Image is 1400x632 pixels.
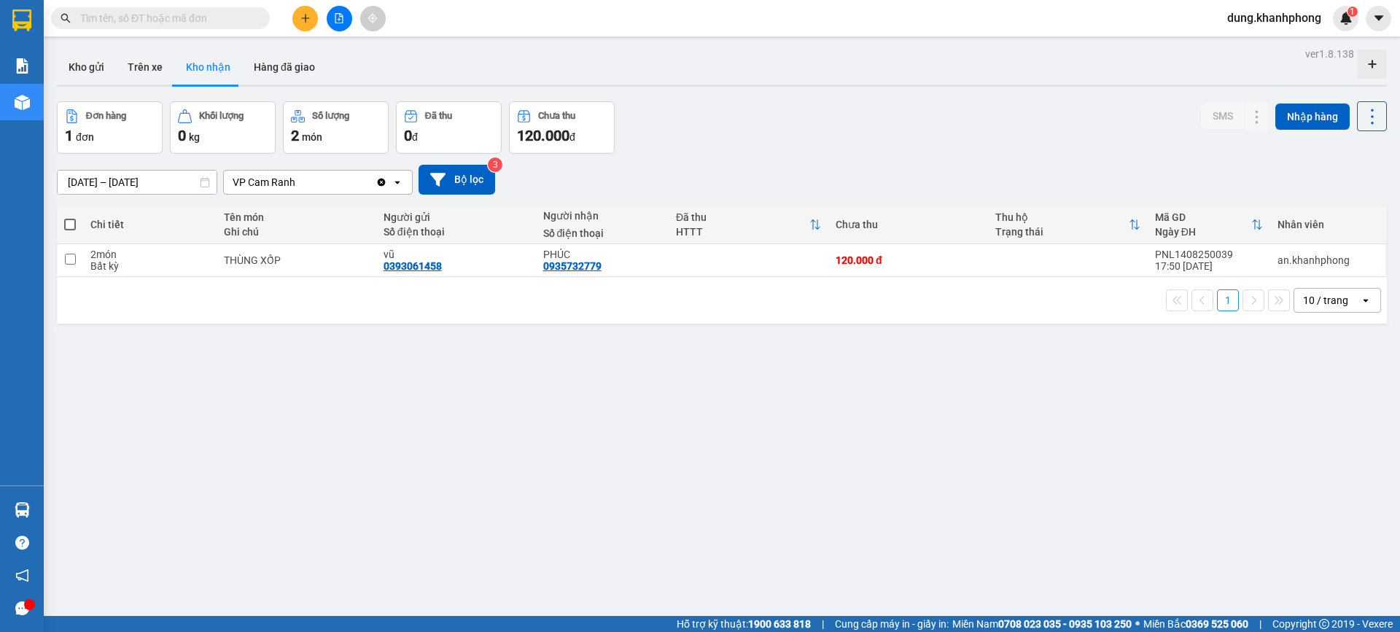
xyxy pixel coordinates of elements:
span: 2 [291,127,299,144]
span: món [302,131,322,143]
div: ver 1.8.138 [1305,46,1354,62]
div: Người nhận [543,210,661,222]
span: copyright [1319,619,1329,629]
span: | [822,616,824,632]
button: Khối lượng0kg [170,101,276,154]
span: file-add [334,13,344,23]
button: aim [360,6,386,31]
div: 10 / trang [1303,293,1348,308]
div: Tạo kho hàng mới [1358,50,1387,79]
button: Hàng đã giao [242,50,327,85]
div: Người gửi [384,211,529,223]
button: Trên xe [116,50,174,85]
th: Toggle SortBy [669,206,828,244]
span: Miền Nam [952,616,1132,632]
div: Số điện thoại [543,227,661,239]
span: aim [367,13,378,23]
strong: 0708 023 035 - 0935 103 250 [998,618,1132,630]
div: 0393061458 [384,260,442,272]
svg: open [392,176,403,188]
div: Chưa thu [836,219,981,230]
span: đơn [76,131,94,143]
button: Kho gửi [57,50,116,85]
svg: open [1360,294,1372,306]
button: Đơn hàng1đơn [57,101,163,154]
sup: 1 [1347,7,1358,17]
button: SMS [1201,103,1245,129]
div: Chưa thu [538,111,575,121]
button: Chưa thu120.000đ [509,101,615,154]
div: Chi tiết [90,219,209,230]
span: dung.khanhphong [1216,9,1333,27]
span: Hỗ trợ kỹ thuật: [677,616,811,632]
div: Ghi chú [224,226,369,238]
span: 0 [178,127,186,144]
sup: 3 [488,157,502,172]
div: Đã thu [425,111,452,121]
span: 0 [404,127,412,144]
div: Nhân viên [1277,219,1378,230]
span: 120.000 [517,127,569,144]
th: Toggle SortBy [988,206,1148,244]
span: đ [412,131,418,143]
div: Khối lượng [199,111,244,121]
span: plus [300,13,311,23]
span: đ [569,131,575,143]
div: 17:50 [DATE] [1155,260,1263,272]
div: Số điện thoại [384,226,529,238]
span: 1 [1350,7,1355,17]
span: search [61,13,71,23]
div: Đơn hàng [86,111,126,121]
div: Trạng thái [995,226,1129,238]
strong: 0369 525 060 [1186,618,1248,630]
span: question-circle [15,536,29,550]
div: Bất kỳ [90,260,209,272]
div: 120.000 đ [836,254,981,266]
div: Tên món [224,211,369,223]
span: Miền Bắc [1143,616,1248,632]
div: HTTT [676,226,809,238]
button: Kho nhận [174,50,242,85]
img: icon-new-feature [1339,12,1353,25]
div: Mã GD [1155,211,1251,223]
svg: Clear value [376,176,387,188]
span: | [1259,616,1261,632]
span: ⚪️ [1135,621,1140,627]
div: an.khanhphong [1277,254,1378,266]
div: vũ [384,249,529,260]
button: caret-down [1366,6,1391,31]
th: Toggle SortBy [1148,206,1270,244]
div: 0935732779 [543,260,602,272]
span: notification [15,569,29,582]
span: kg [189,131,200,143]
button: plus [292,6,318,31]
img: solution-icon [15,58,30,74]
span: caret-down [1372,12,1385,25]
button: 1 [1217,289,1239,311]
div: Số lượng [312,111,349,121]
strong: 1900 633 818 [748,618,811,630]
div: PHÚC [543,249,661,260]
img: logo-vxr [12,9,31,31]
span: 1 [65,127,73,144]
div: Ngày ĐH [1155,226,1251,238]
img: warehouse-icon [15,502,30,518]
img: warehouse-icon [15,95,30,110]
div: VP Cam Ranh [233,175,295,190]
button: Số lượng2món [283,101,389,154]
div: THÙNG XỐP [224,254,369,266]
button: Bộ lọc [419,165,495,195]
button: Đã thu0đ [396,101,502,154]
div: 2 món [90,249,209,260]
input: Select a date range. [58,171,217,194]
button: file-add [327,6,352,31]
div: PNL1408250039 [1155,249,1263,260]
span: Cung cấp máy in - giấy in: [835,616,949,632]
button: Nhập hàng [1275,104,1350,130]
span: message [15,601,29,615]
div: Thu hộ [995,211,1129,223]
input: Selected VP Cam Ranh. [297,175,298,190]
div: Đã thu [676,211,809,223]
input: Tìm tên, số ĐT hoặc mã đơn [80,10,252,26]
